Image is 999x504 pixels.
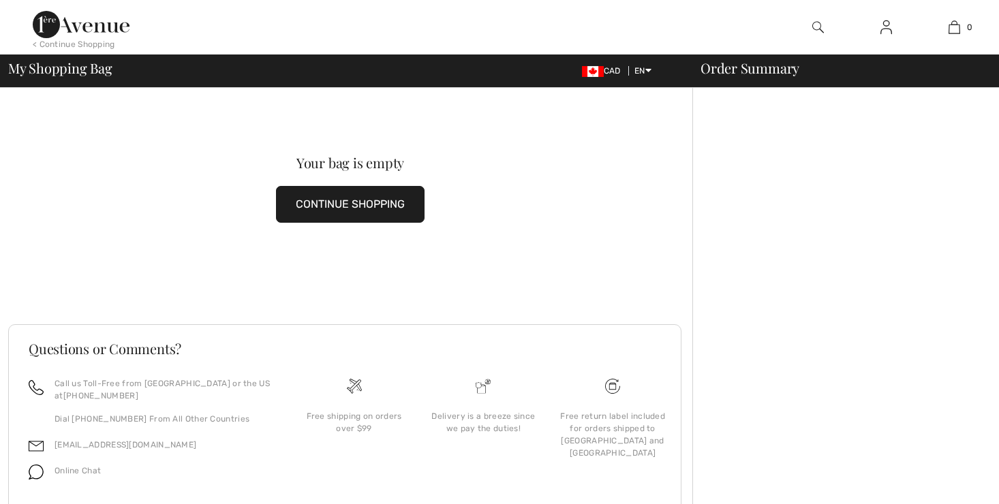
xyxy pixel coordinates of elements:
h3: Questions or Comments? [29,342,661,356]
img: email [29,439,44,454]
img: call [29,380,44,395]
img: Free shipping on orders over $99 [605,379,620,394]
img: Canadian Dollar [582,66,604,77]
img: 1ère Avenue [33,11,129,38]
div: Order Summary [684,61,991,75]
a: [EMAIL_ADDRESS][DOMAIN_NAME] [55,440,196,450]
img: Free shipping on orders over $99 [347,379,362,394]
img: Delivery is a breeze since we pay the duties! [476,379,491,394]
div: Your bag is empty [42,156,658,170]
div: < Continue Shopping [33,38,115,50]
div: Delivery is a breeze since we pay the duties! [429,410,537,435]
div: Free return label included for orders shipped to [GEOGRAPHIC_DATA] and [GEOGRAPHIC_DATA] [559,410,666,459]
p: Call us Toll-Free from [GEOGRAPHIC_DATA] or the US at [55,377,273,402]
img: My Info [880,19,892,35]
button: CONTINUE SHOPPING [276,186,425,223]
span: My Shopping Bag [8,61,112,75]
p: Dial [PHONE_NUMBER] From All Other Countries [55,413,273,425]
img: search the website [812,19,824,35]
span: EN [634,66,651,76]
img: My Bag [949,19,960,35]
span: 0 [967,21,972,33]
a: Sign In [870,19,903,36]
div: Free shipping on orders over $99 [301,410,408,435]
a: 0 [921,19,987,35]
span: CAD [582,66,626,76]
span: Online Chat [55,466,101,475]
a: [PHONE_NUMBER] [63,391,138,400]
img: chat [29,464,44,479]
